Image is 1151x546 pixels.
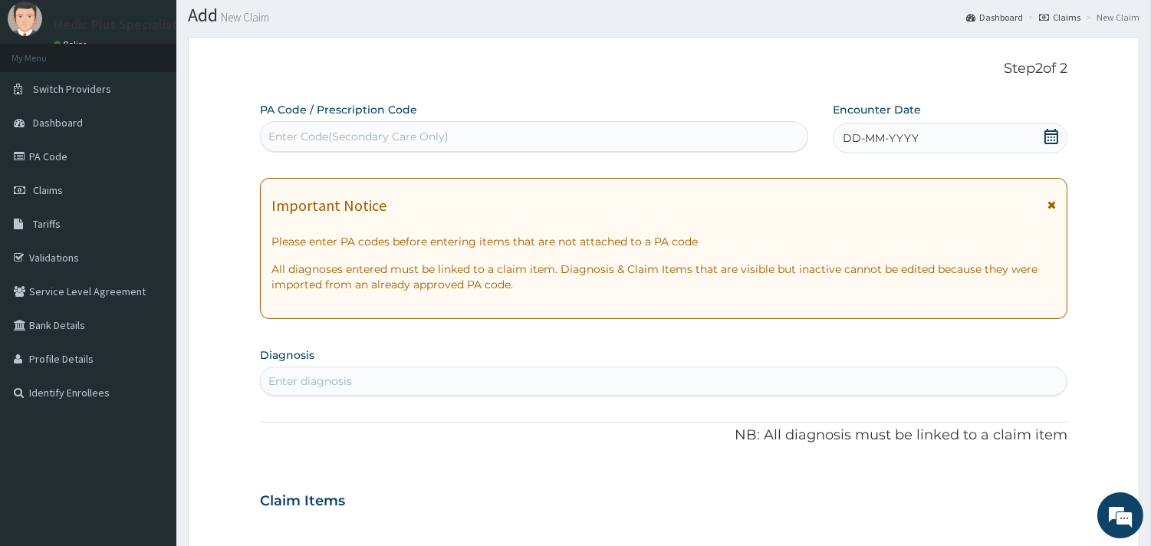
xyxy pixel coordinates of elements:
a: Claims [1039,11,1080,24]
div: Enter Code(Secondary Care Only) [268,129,449,144]
a: Dashboard [966,11,1023,24]
span: Dashboard [33,116,83,130]
p: NB: All diagnosis must be linked to a claim item [260,426,1067,446]
span: We're online! [89,171,212,326]
li: New Claim [1082,11,1139,24]
p: Medic Plus Specialist Hospital [54,18,232,31]
p: Please enter PA codes before entering items that are not attached to a PA code [271,234,1056,249]
small: New Claim [218,12,269,23]
span: DD-MM-YYYY [843,130,919,146]
textarea: Type your message and hit 'Enter' [8,374,292,428]
a: Online [54,39,90,50]
h1: Add [188,5,1139,25]
div: Enter diagnosis [268,373,352,389]
div: Chat with us now [80,86,258,106]
h1: Important Notice [271,197,386,214]
label: PA Code / Prescription Code [260,102,417,117]
p: Step 2 of 2 [260,61,1067,77]
label: Diagnosis [260,347,314,363]
p: All diagnoses entered must be linked to a claim item. Diagnosis & Claim Items that are visible bu... [271,261,1056,292]
div: Minimize live chat window [252,8,288,44]
span: Claims [33,183,63,197]
label: Encounter Date [833,102,921,117]
span: Switch Providers [33,82,111,96]
h3: Claim Items [260,493,345,510]
img: User Image [8,2,42,36]
img: d_794563401_company_1708531726252_794563401 [28,77,62,115]
span: Tariffs [33,217,61,231]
